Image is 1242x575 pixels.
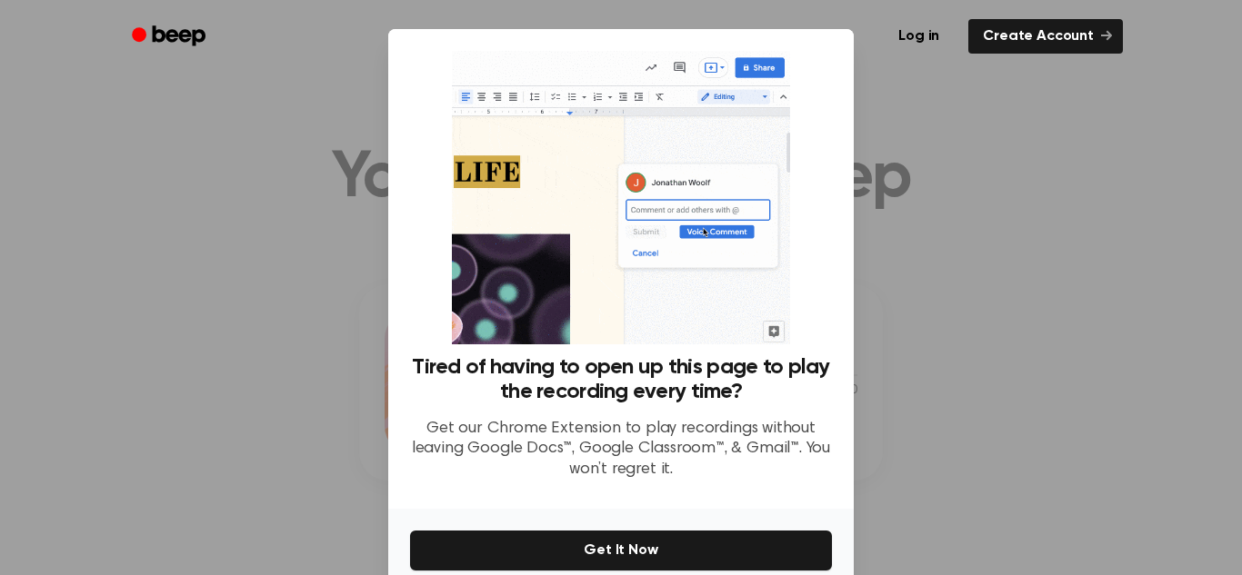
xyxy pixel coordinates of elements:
[410,530,832,570] button: Get It Now
[968,19,1123,54] a: Create Account
[119,19,222,55] a: Beep
[410,419,832,481] p: Get our Chrome Extension to play recordings without leaving Google Docs™, Google Classroom™, & Gm...
[410,355,832,404] h3: Tired of having to open up this page to play the recording every time?
[452,51,789,344] img: Beep extension in action
[880,15,957,57] a: Log in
